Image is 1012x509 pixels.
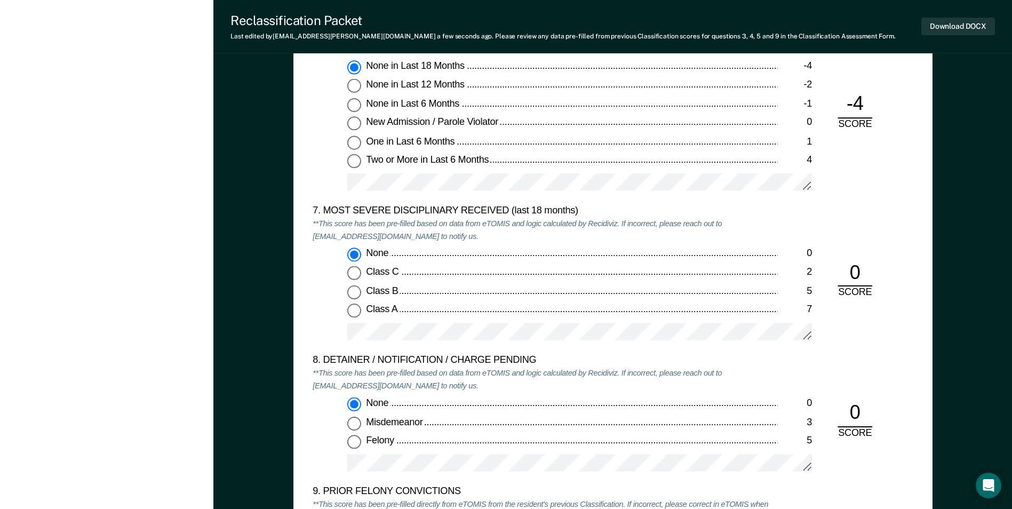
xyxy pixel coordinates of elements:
input: Class B5 [347,285,361,299]
span: Class B [366,285,400,296]
span: Class A [366,304,400,315]
span: None in Last 18 Months [366,61,466,71]
div: 1 [777,136,812,149]
input: None0 [347,248,361,262]
div: -4 [838,92,872,118]
div: SCORE [829,427,881,440]
span: Class C [366,267,401,277]
em: **This score has been pre-filled based on data from eTOMIS and logic calculated by Recidiviz. If ... [313,369,722,391]
span: a few seconds ago [437,33,492,40]
div: Last edited by [EMAIL_ADDRESS][PERSON_NAME][DOMAIN_NAME] . Please review any data pre-filled from... [230,33,896,40]
em: **This score has been pre-filled based on data from eTOMIS and logic calculated by Recidiviz. If ... [313,219,722,241]
div: SCORE [829,287,881,300]
button: Download DOCX [921,18,995,35]
span: One in Last 6 Months [366,136,457,147]
div: 5 [777,435,812,448]
div: 0 [838,261,872,287]
div: 0 [777,248,812,261]
div: 0 [777,397,812,410]
div: 8. DETAINER / NOTIFICATION / CHARGE PENDING [313,355,777,368]
span: None in Last 6 Months [366,98,461,109]
input: None0 [347,397,361,411]
input: Class C2 [347,267,361,281]
span: None [366,397,391,408]
div: 7 [777,304,812,317]
em: **This score has been pre-filled based on data from eTOMIS and logic calculated by Recidiviz. If ... [313,31,722,54]
div: Reclassification Packet [230,13,896,28]
span: New Admission / Parole Violator [366,117,500,128]
div: Open Intercom Messenger [976,473,1001,498]
input: New Admission / Parole Violator0 [347,117,361,131]
div: 5 [777,285,812,298]
input: Felony5 [347,435,361,449]
div: 2 [777,267,812,280]
span: Felony [366,435,396,446]
input: None in Last 12 Months-2 [347,79,361,93]
div: 9. PRIOR FELONY CONVICTIONS [313,486,777,498]
div: 0 [777,117,812,130]
input: None in Last 6 Months-1 [347,98,361,112]
input: One in Last 6 Months1 [347,136,361,150]
div: -4 [777,61,812,74]
div: -2 [777,79,812,92]
div: 4 [777,155,812,168]
span: Two or More in Last 6 Months [366,155,491,165]
div: 3 [777,416,812,429]
div: 7. MOST SEVERE DISCIPLINARY RECEIVED (last 18 months) [313,205,777,218]
span: Misdemeanor [366,416,425,427]
div: SCORE [829,118,881,131]
input: None in Last 18 Months-4 [347,61,361,75]
input: Misdemeanor3 [347,416,361,430]
span: None [366,248,391,259]
input: Two or More in Last 6 Months4 [347,155,361,169]
input: Class A7 [347,304,361,318]
div: 0 [838,401,872,427]
span: None in Last 12 Months [366,79,466,90]
div: -1 [777,98,812,111]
